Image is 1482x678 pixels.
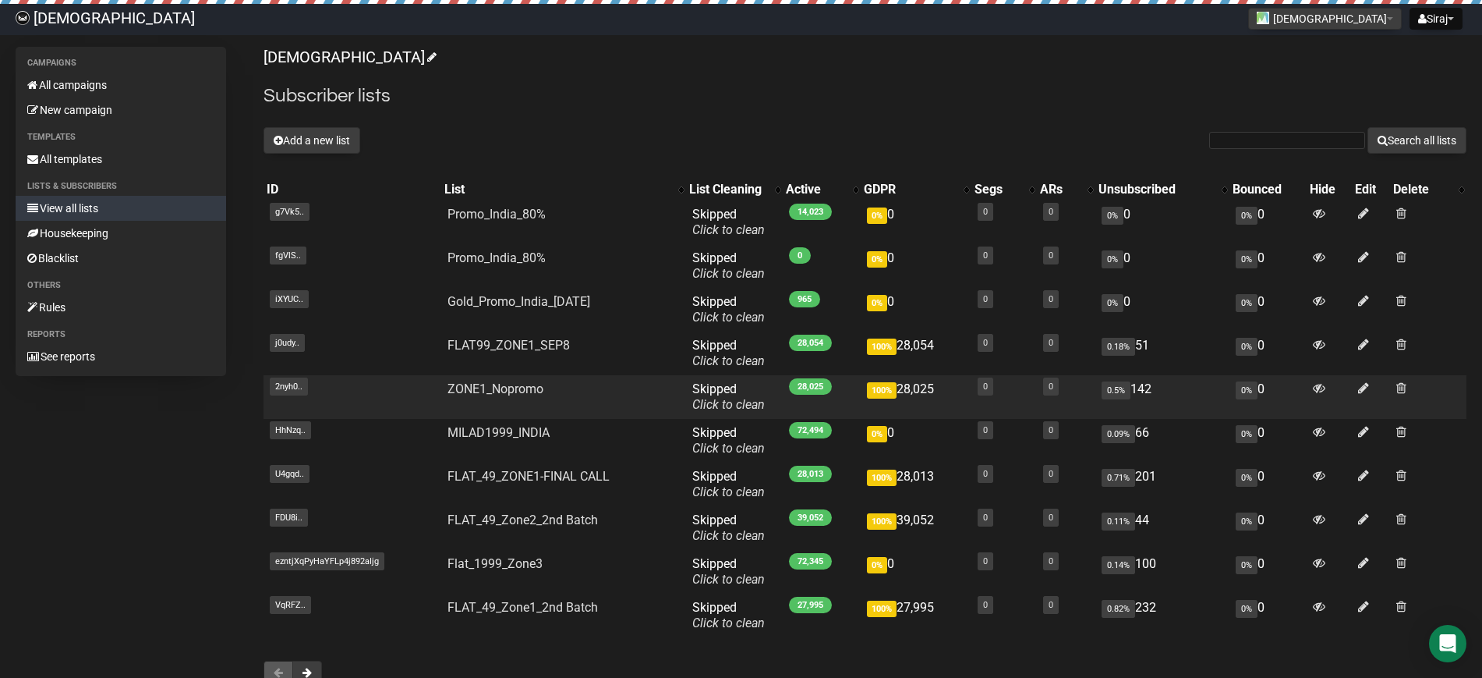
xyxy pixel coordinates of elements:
[1229,244,1307,288] td: 0
[692,222,765,237] a: Click to clean
[1095,419,1229,463] td: 66
[861,288,972,332] td: 0
[692,338,765,368] span: Skipped
[16,196,226,221] a: View all lists
[867,601,897,617] span: 100%
[1257,12,1269,24] img: 1.jpg
[270,378,308,396] span: 2nyh0..
[983,382,988,392] a: 0
[264,179,441,201] th: ID: No sort applied, sorting is disabled
[264,127,360,154] button: Add a new list
[867,251,887,268] span: 0%
[1102,382,1130,399] span: 0.5%
[270,247,306,264] span: fgVlS..
[1049,382,1053,392] a: 0
[1095,375,1229,419] td: 142
[1229,550,1307,594] td: 0
[1355,182,1387,197] div: Edit
[1049,250,1053,261] a: 0
[1229,594,1307,637] td: 0
[692,556,765,587] span: Skipped
[983,207,988,217] a: 0
[789,422,832,438] span: 72,494
[270,290,309,308] span: iXYUC..
[786,182,844,197] div: Active
[1102,556,1135,574] span: 0.14%
[789,466,832,482] span: 28,013
[264,48,434,66] a: [DEMOGRAPHIC_DATA]
[1049,469,1053,479] a: 0
[1049,556,1053,566] a: 0
[1095,332,1229,375] td: 51
[447,600,598,615] a: FLAT_49_Zone1_2nd Batch
[1102,338,1135,356] span: 0.18%
[692,382,765,412] span: Skipped
[441,179,686,201] th: List: No sort applied, activate to apply an ascending sort
[1229,201,1307,244] td: 0
[447,207,546,222] a: Promo_India_80%
[1095,179,1229,201] th: Unsubscribed: No sort applied, activate to apply an ascending sort
[692,469,765,499] span: Skipped
[1095,244,1229,288] td: 0
[1236,294,1257,312] span: 0%
[867,470,897,486] span: 100%
[270,421,311,439] span: HhNzq..
[789,509,832,526] span: 39,052
[861,550,972,594] td: 0
[16,11,30,25] img: 61ace9317f7fa0068652623cbdd82cc4
[789,291,820,307] span: 965
[1095,506,1229,550] td: 44
[1049,425,1053,435] a: 0
[789,204,832,220] span: 14,023
[1367,127,1466,154] button: Search all lists
[1102,469,1135,487] span: 0.71%
[270,465,309,483] span: U4gqd..
[867,382,897,399] span: 100%
[867,513,897,530] span: 100%
[861,506,972,550] td: 39,052
[692,294,765,325] span: Skipped
[1102,207,1123,225] span: 0%
[447,469,610,484] a: FLAT_49_ZONE1-FINAL CALL
[1229,288,1307,332] td: 0
[270,552,384,570] span: ezntjXqPyHaYFLp4j892aIjg
[1095,594,1229,637] td: 232
[1095,288,1229,332] td: 0
[16,325,226,344] li: Reports
[1102,250,1123,268] span: 0%
[861,179,972,201] th: GDPR: No sort applied, activate to apply an ascending sort
[1236,513,1257,531] span: 0%
[983,513,988,523] a: 0
[267,182,438,197] div: ID
[692,397,765,412] a: Click to clean
[447,250,546,265] a: Promo_India_80%
[447,513,598,527] a: FLAT_49_Zone2_2nd Batch
[983,425,988,435] a: 0
[692,266,765,281] a: Click to clean
[686,179,783,201] th: List Cleaning: No sort applied, activate to apply an ascending sort
[1095,201,1229,244] td: 0
[16,177,226,196] li: Lists & subscribers
[1236,207,1257,225] span: 0%
[447,425,550,440] a: MILAD1999_INDIA
[1429,625,1466,662] div: Open Intercom Messenger
[1049,600,1053,610] a: 0
[692,572,765,587] a: Click to clean
[692,441,765,456] a: Click to clean
[983,338,988,348] a: 0
[692,425,765,456] span: Skipped
[1236,425,1257,443] span: 0%
[264,82,1466,110] h2: Subscriber lists
[692,207,765,237] span: Skipped
[789,247,811,264] span: 0
[447,382,543,396] a: ZONE1_Nopromo
[789,553,832,570] span: 72,345
[16,295,226,320] a: Rules
[983,600,988,610] a: 0
[1236,556,1257,574] span: 0%
[16,344,226,369] a: See reports
[1102,600,1135,618] span: 0.82%
[16,221,226,246] a: Housekeeping
[1236,250,1257,268] span: 0%
[16,147,226,172] a: All templates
